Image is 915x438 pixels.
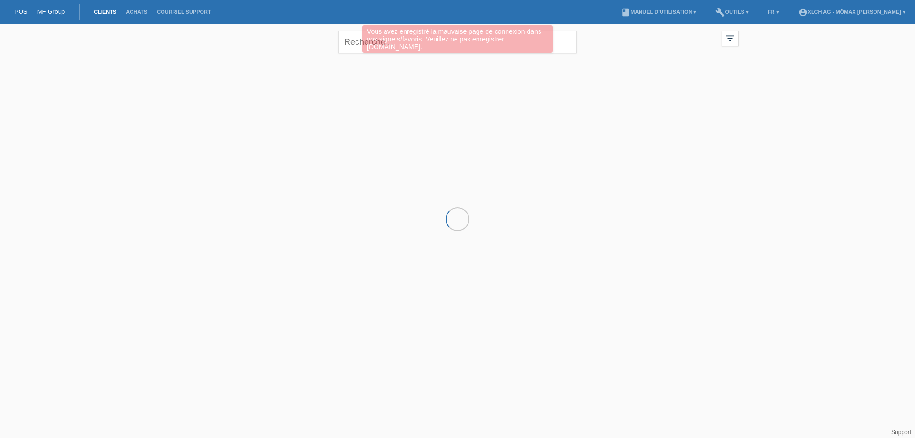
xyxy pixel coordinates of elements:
a: Achats [121,9,152,15]
a: bookManuel d’utilisation ▾ [616,9,701,15]
a: Clients [89,9,121,15]
i: build [715,8,725,17]
a: POS — MF Group [14,8,65,15]
i: book [621,8,630,17]
a: FR ▾ [763,9,784,15]
a: buildOutils ▾ [711,9,753,15]
div: Vous avez enregistré la mauvaise page de connexion dans vos signets/favoris. Veuillez ne pas enre... [362,25,553,53]
a: account_circleXLCH AG - Mömax [PERSON_NAME] ▾ [793,9,910,15]
a: Courriel Support [152,9,215,15]
i: account_circle [798,8,808,17]
a: Support [891,429,911,436]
